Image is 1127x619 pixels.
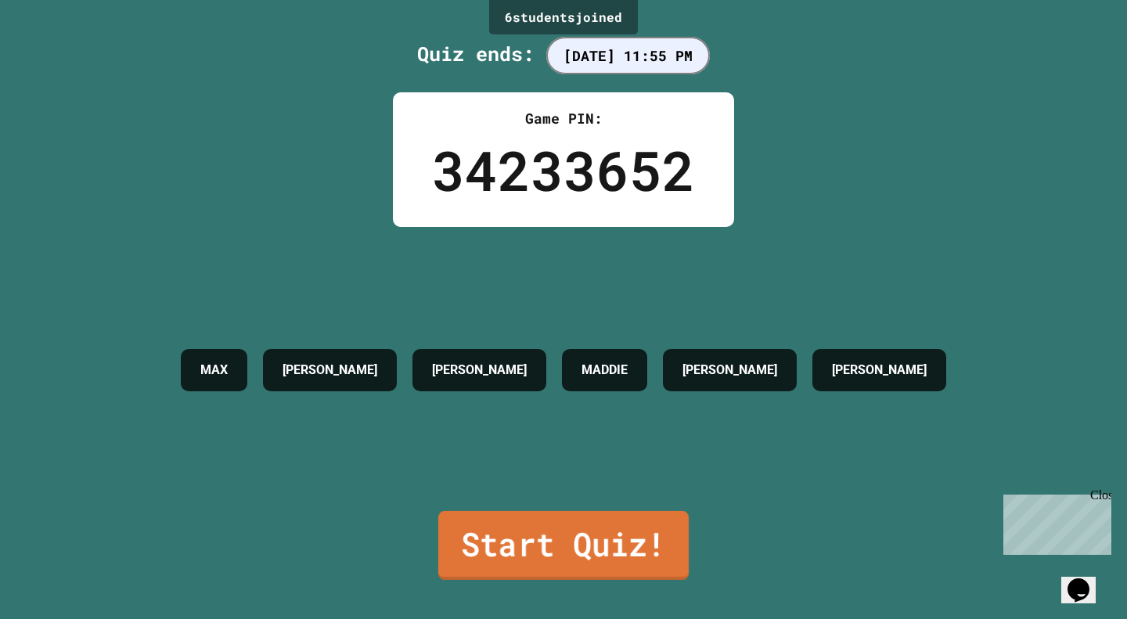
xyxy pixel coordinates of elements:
h4: [PERSON_NAME] [832,361,927,380]
h4: MAX [200,361,228,380]
h4: [PERSON_NAME] [432,361,527,380]
iframe: chat widget [997,488,1111,555]
div: Game PIN: [432,108,695,129]
h4: MADDIE [582,361,628,380]
h4: [PERSON_NAME] [283,361,377,380]
div: Chat with us now!Close [6,6,108,99]
div: Quiz ends: [417,39,710,69]
h4: [PERSON_NAME] [682,361,777,380]
a: Start Quiz! [438,511,689,580]
div: 34233652 [432,129,695,211]
span: [DATE] 11:55 PM [546,37,710,74]
iframe: chat widget [1061,556,1111,603]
